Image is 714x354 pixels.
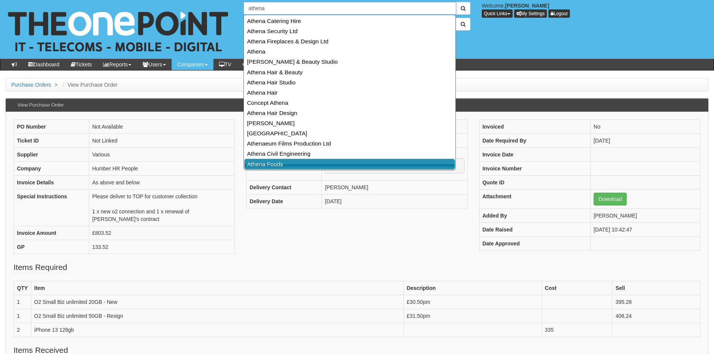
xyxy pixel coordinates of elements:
td: 2 [14,323,31,337]
legend: Items Required [14,262,67,273]
a: Companies [172,59,213,70]
td: 1 [14,295,31,309]
th: PO Number [14,120,89,134]
th: Cost [542,281,612,295]
td: 335 [542,323,612,337]
li: View Purchase Order [61,81,118,89]
th: Sell [612,281,700,295]
td: No [591,120,700,134]
th: Special Instructions [14,190,89,226]
td: Not Available [89,120,235,134]
th: Supplier [14,148,89,162]
td: Humber HR People [89,162,235,176]
td: [PERSON_NAME] [322,180,467,194]
a: Athena Catering Hire [245,16,455,26]
td: O2 Small Biz unlimited 20GB - New [31,295,403,309]
th: Quote ID [479,176,590,190]
a: Athena Hair & Beauty [245,67,455,77]
a: OOH [237,59,265,70]
th: Invoice Number [479,162,590,176]
a: Athena Hair [245,87,455,98]
h3: View Purchase Order [14,99,67,112]
b: [PERSON_NAME] [505,3,549,9]
a: Athena Civil Engineering [245,149,455,159]
a: Athena Hair Design [245,108,455,118]
a: Users [137,59,172,70]
td: Not Linked [89,134,235,148]
th: Invoice Amount [14,226,89,240]
td: 408.24 [612,309,700,323]
th: Delivery Contact [247,180,322,194]
th: Date Required By [479,134,590,148]
th: QTY [14,281,31,295]
a: My Settings [514,9,547,18]
a: Athena [245,46,455,57]
th: Attachment [479,190,590,209]
th: Invoiced [479,120,590,134]
div: Welcome, [476,2,714,18]
a: Athena Hair Studio [245,77,455,87]
a: Reports [97,59,137,70]
a: Download [594,193,627,205]
td: [DATE] [591,134,700,148]
th: Date Approved [479,237,590,251]
td: £31.50pm [403,309,542,323]
th: Date Raised [479,223,590,237]
th: Item [31,281,403,295]
a: [PERSON_NAME] [245,118,455,128]
a: Athena Fireplaces & Design Ltd [245,36,455,46]
a: Athena Foods [244,159,455,170]
td: iPhone 13 128gb [31,323,403,337]
a: Dashboard [23,59,65,70]
td: 395.28 [612,295,700,309]
a: Athena Security Ltd [245,26,455,36]
a: Tickets [65,59,98,70]
button: Quick Links [482,9,513,18]
td: [DATE] 10:42:47 [591,223,700,237]
td: As above and below [89,176,235,190]
input: Search Companies [244,2,456,15]
a: Purchase Orders [11,82,51,88]
td: £803.52 [89,226,235,240]
a: [GEOGRAPHIC_DATA] [245,128,455,138]
td: O2 Small Biz unlimited 50GB - Resign [31,309,403,323]
td: [DATE] [322,194,467,208]
th: Invoice Details [14,176,89,190]
th: Company [14,162,89,176]
span: > [53,82,59,88]
td: Various [89,148,235,162]
th: Invoice Date [479,148,590,162]
td: [PERSON_NAME] [591,209,700,223]
td: £30.50pm [403,295,542,309]
a: Logout [548,9,570,18]
td: 1 [14,309,31,323]
th: GP [14,240,89,254]
a: Athenaeum Films Production Ltd [245,138,455,149]
th: Description [403,281,542,295]
a: [PERSON_NAME] & Beauty Studio [245,57,455,67]
td: 133.52 [89,240,235,254]
a: TV [213,59,237,70]
th: Ticket ID [14,134,89,148]
a: Concept Athena [245,98,455,108]
th: Delivery Date [247,194,322,208]
th: Added By [479,209,590,223]
td: Please deliver to TOP for customer collection 1 x new o2 connection and 1 x renewal of [PERSON_NA... [89,190,235,226]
